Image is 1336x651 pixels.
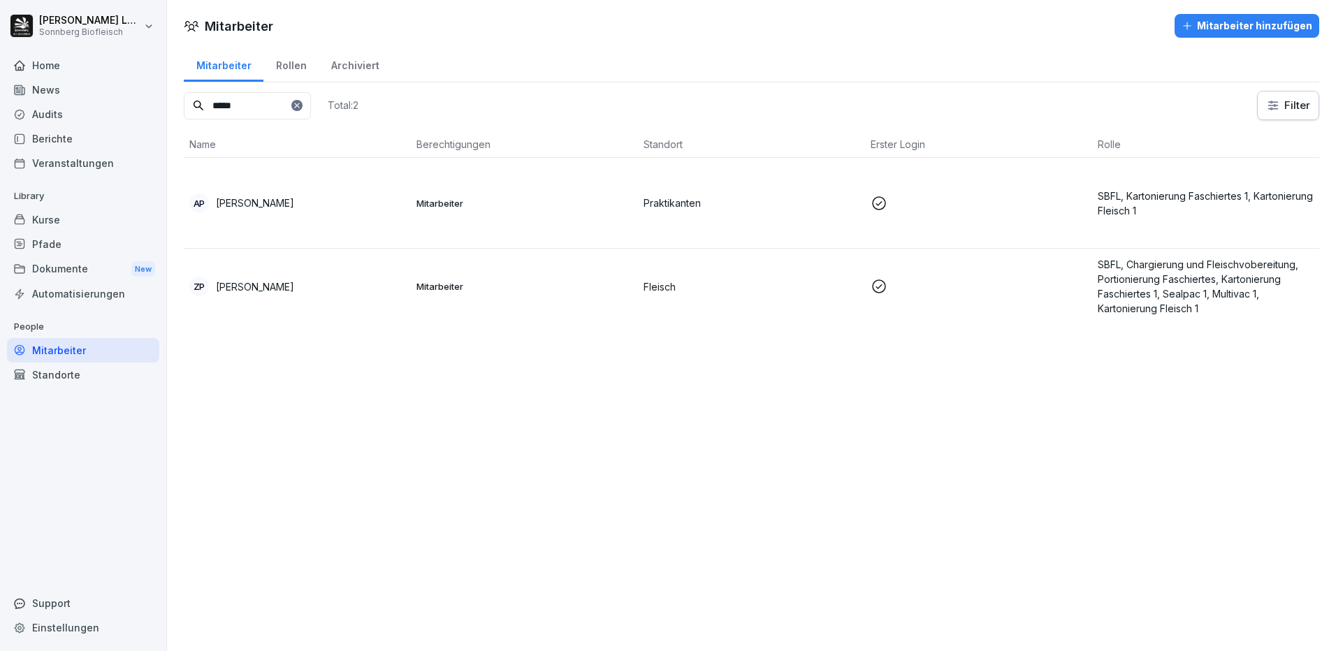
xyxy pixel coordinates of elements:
a: News [7,78,159,102]
div: AP [189,193,209,213]
a: Berichte [7,126,159,151]
a: Kurse [7,207,159,232]
a: Mitarbeiter [7,338,159,363]
a: Pfade [7,232,159,256]
a: Mitarbeiter [184,46,263,82]
a: Automatisierungen [7,281,159,306]
p: Sonnberg Biofleisch [39,27,141,37]
button: Mitarbeiter hinzufügen [1175,14,1319,38]
p: Mitarbeiter [416,197,632,210]
p: Praktikanten [644,196,859,210]
a: Rollen [263,46,319,82]
p: SBFL, Chargierung und Fleischvobereitung, Portionierung Faschiertes, Kartonierung Faschiertes 1, ... [1098,257,1314,316]
a: Einstellungen [7,615,159,640]
div: Dokumente [7,256,159,282]
div: New [131,261,155,277]
p: [PERSON_NAME] Lumetsberger [39,15,141,27]
p: Mitarbeiter [416,280,632,293]
th: Standort [638,131,865,158]
th: Erster Login [865,131,1092,158]
h1: Mitarbeiter [205,17,273,36]
p: SBFL, Kartonierung Faschiertes 1, Kartonierung Fleisch 1 [1098,189,1314,218]
th: Berechtigungen [411,131,638,158]
a: Archiviert [319,46,391,82]
p: People [7,316,159,338]
a: Audits [7,102,159,126]
div: Mitarbeiter hinzufügen [1182,18,1312,34]
a: Home [7,53,159,78]
p: Library [7,185,159,207]
div: Filter [1266,98,1310,112]
th: Name [184,131,411,158]
th: Rolle [1092,131,1319,158]
p: [PERSON_NAME] [216,196,294,210]
p: Fleisch [644,279,859,294]
button: Filter [1258,92,1319,119]
p: Total: 2 [328,98,358,112]
a: Standorte [7,363,159,387]
p: [PERSON_NAME] [216,279,294,294]
a: DokumenteNew [7,256,159,282]
a: Veranstaltungen [7,151,159,175]
div: Support [7,591,159,615]
div: ZP [189,277,209,296]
